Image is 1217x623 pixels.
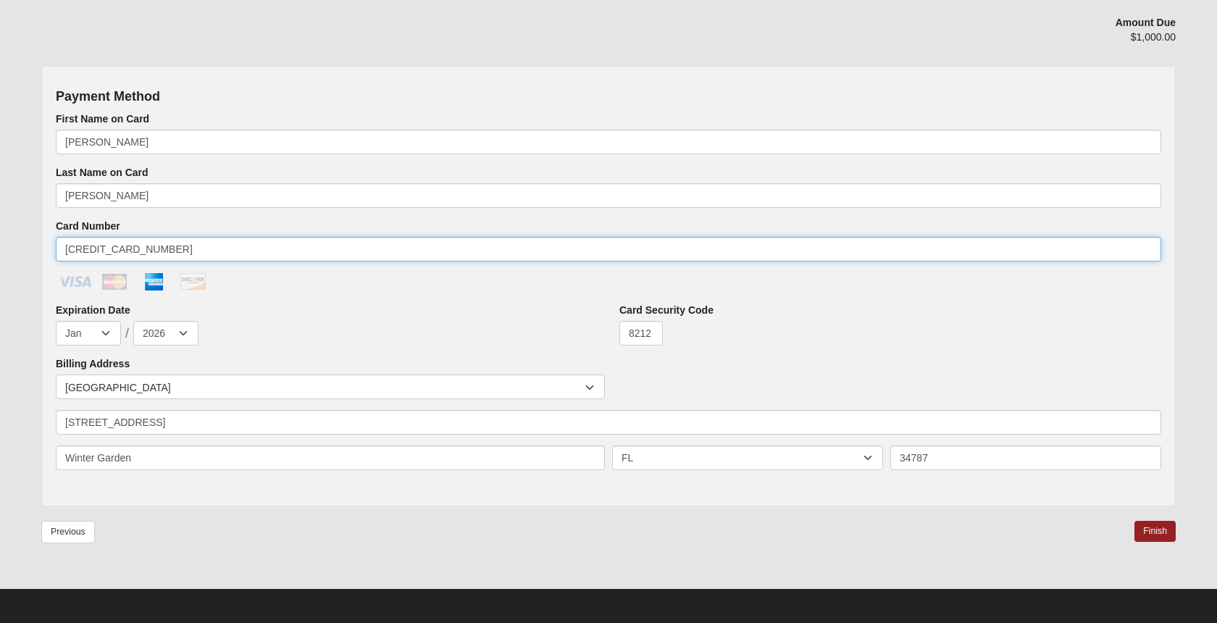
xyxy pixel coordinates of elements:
[41,521,95,543] a: Previous
[890,446,1161,470] input: Zip
[56,410,1161,435] input: Address
[56,219,120,233] label: Card Number
[1116,15,1176,30] label: Amount Due
[56,356,130,371] label: Billing Address
[56,89,1161,105] h4: Payment Method
[56,303,130,317] label: Expiration Date
[56,165,149,180] label: Last Name on Card
[1134,521,1176,542] a: Finish
[125,327,129,340] span: /
[812,30,1176,54] div: $1,000.00
[619,303,714,317] label: Card Security Code
[56,446,605,470] input: City
[56,112,149,126] label: First Name on Card
[65,375,585,400] span: [GEOGRAPHIC_DATA]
